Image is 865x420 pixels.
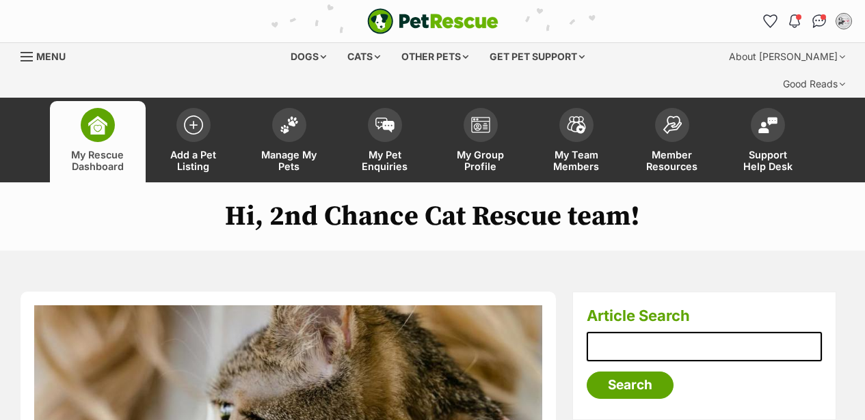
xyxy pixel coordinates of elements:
span: Support Help Desk [737,149,799,172]
span: My Rescue Dashboard [67,149,129,172]
img: logo-e224e6f780fb5917bec1dbf3a21bbac754714ae5b6737aabdf751b685950b380.svg [367,8,498,34]
a: My Team Members [529,101,624,182]
span: My Group Profile [450,149,511,172]
div: Cats [338,43,390,70]
a: My Pet Enquiries [337,101,433,182]
img: add-pet-listing-icon-0afa8454b4691262ce3f59096e99ab1cd57d4a30225e0717b998d2c9b9846f56.svg [184,115,203,135]
div: Other pets [392,43,478,70]
a: Menu [21,43,75,68]
img: chat-41dd97257d64d25036548639549fe6c8038ab92f7586957e7f3b1b290dea8141.svg [812,14,827,28]
a: Favourites [759,10,781,32]
button: My account [833,10,855,32]
a: Support Help Desk [720,101,816,182]
a: Member Resources [624,101,720,182]
img: Daniela profile pic [837,14,851,28]
div: Good Reads [773,70,855,98]
input: Search [587,372,674,399]
img: group-profile-icon-3fa3cf56718a62981997c0bc7e787c4b2cf8bcc04b72c1350f741eb67cf2f40e.svg [471,117,490,133]
a: My Rescue Dashboard [50,101,146,182]
span: My Pet Enquiries [354,149,416,172]
img: team-members-icon-5396bd8760b3fe7c0b43da4ab00e1e3bb1a5d9ba89233759b79545d2d3fc5d0d.svg [567,116,586,134]
h3: Article Search [587,306,822,325]
div: About [PERSON_NAME] [719,43,855,70]
span: Menu [36,51,66,62]
a: My Group Profile [433,101,529,182]
a: PetRescue [367,8,498,34]
img: manage-my-pets-icon-02211641906a0b7f246fdf0571729dbe1e7629f14944591b6c1af311fb30b64b.svg [280,116,299,134]
img: help-desk-icon-fdf02630f3aa405de69fd3d07c3f3aa587a6932b1a1747fa1d2bba05be0121f9.svg [758,117,777,133]
img: member-resources-icon-8e73f808a243e03378d46382f2149f9095a855e16c252ad45f914b54edf8863c.svg [663,115,682,134]
img: notifications-46538b983faf8c2785f20acdc204bb7945ddae34d4c08c2a6579f10ce5e182be.svg [789,14,800,28]
div: Dogs [281,43,336,70]
a: Manage My Pets [241,101,337,182]
span: Manage My Pets [258,149,320,172]
img: dashboard-icon-eb2f2d2d3e046f16d808141f083e7271f6b2e854fb5c12c21221c1fb7104beca.svg [88,115,107,135]
span: My Team Members [546,149,607,172]
span: Add a Pet Listing [163,149,224,172]
div: Get pet support [480,43,594,70]
a: Conversations [808,10,830,32]
span: Member Resources [641,149,703,172]
img: pet-enquiries-icon-7e3ad2cf08bfb03b45e93fb7055b45f3efa6380592205ae92323e6603595dc1f.svg [375,117,395,132]
ul: Account quick links [759,10,855,32]
a: Add a Pet Listing [146,101,241,182]
button: Notifications [784,10,806,32]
